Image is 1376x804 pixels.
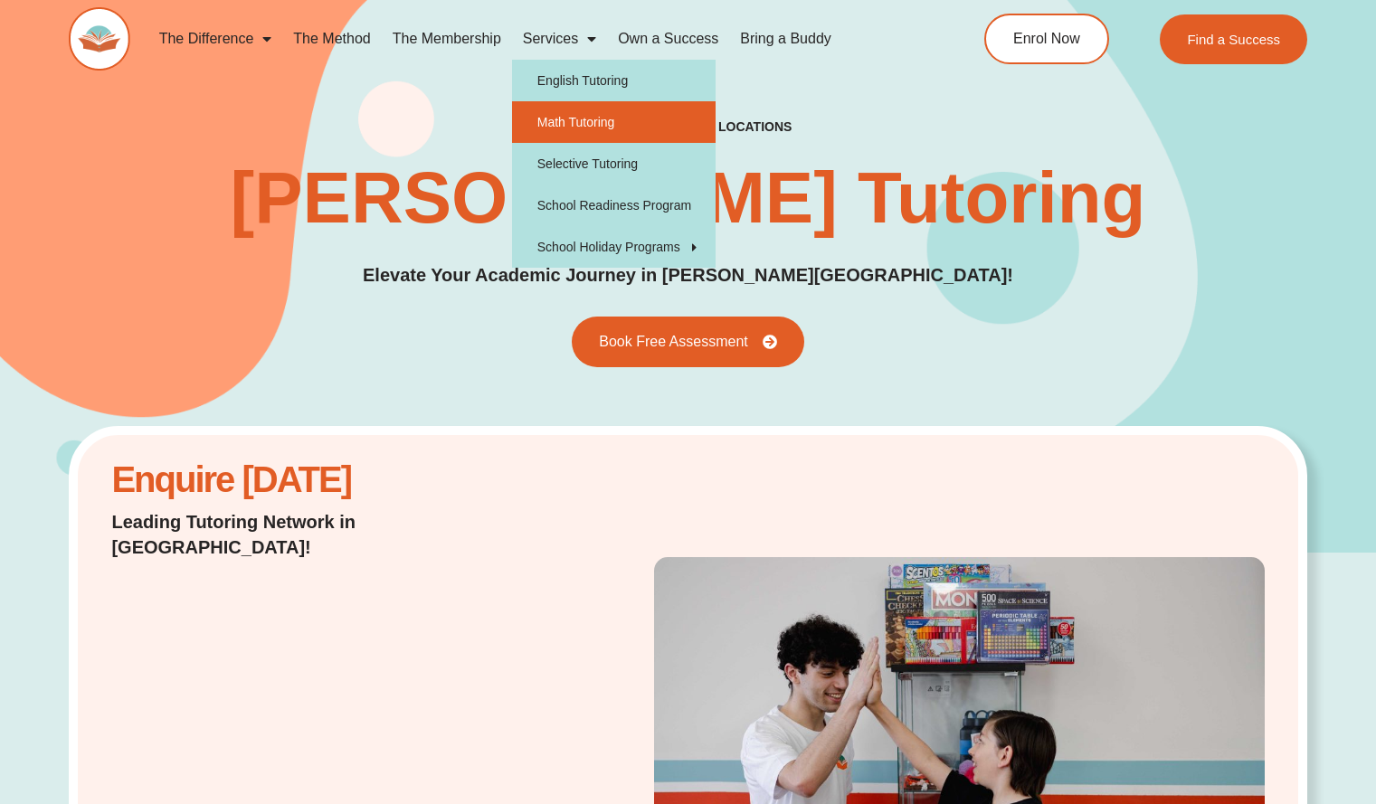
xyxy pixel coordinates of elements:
ul: Services [512,60,716,268]
a: Bring a Buddy [729,18,842,60]
nav: Menu [148,18,914,60]
span: Find a Success [1187,33,1280,46]
a: English Tutoring [512,60,716,101]
a: Services [512,18,607,60]
a: The Method [282,18,381,60]
span: Book Free Assessment [599,335,748,349]
h1: [PERSON_NAME] Tutoring [231,162,1146,234]
a: Selective Tutoring [512,143,716,184]
a: The Membership [382,18,512,60]
p: Leading Tutoring Network in [GEOGRAPHIC_DATA]! [111,509,526,560]
a: Math Tutoring [512,101,716,143]
a: Enrol Now [984,14,1109,64]
a: Book Free Assessment [572,317,804,367]
a: School Holiday Programs [512,226,716,268]
a: Find a Success [1160,14,1307,64]
a: The Difference [148,18,283,60]
iframe: Chat Widget [1075,600,1376,804]
a: Own a Success [607,18,729,60]
p: Elevate Your Academic Journey in [PERSON_NAME][GEOGRAPHIC_DATA]! [363,261,1013,289]
a: School Readiness Program [512,184,716,226]
h2: Enquire [DATE] [111,468,526,491]
span: Enrol Now [1013,32,1080,46]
